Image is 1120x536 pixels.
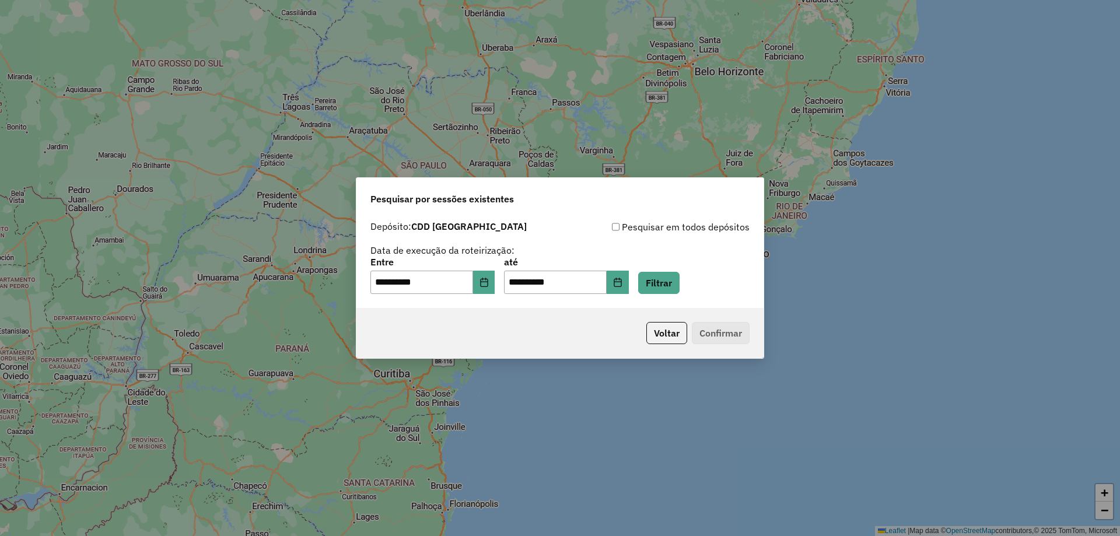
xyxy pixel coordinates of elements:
[370,219,527,233] label: Depósito:
[370,192,514,206] span: Pesquisar por sessões existentes
[411,220,527,232] strong: CDD [GEOGRAPHIC_DATA]
[370,255,495,269] label: Entre
[473,271,495,294] button: Choose Date
[638,272,680,294] button: Filtrar
[504,255,628,269] label: até
[646,322,687,344] button: Voltar
[607,271,629,294] button: Choose Date
[370,243,514,257] label: Data de execução da roteirização:
[560,220,750,234] div: Pesquisar em todos depósitos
